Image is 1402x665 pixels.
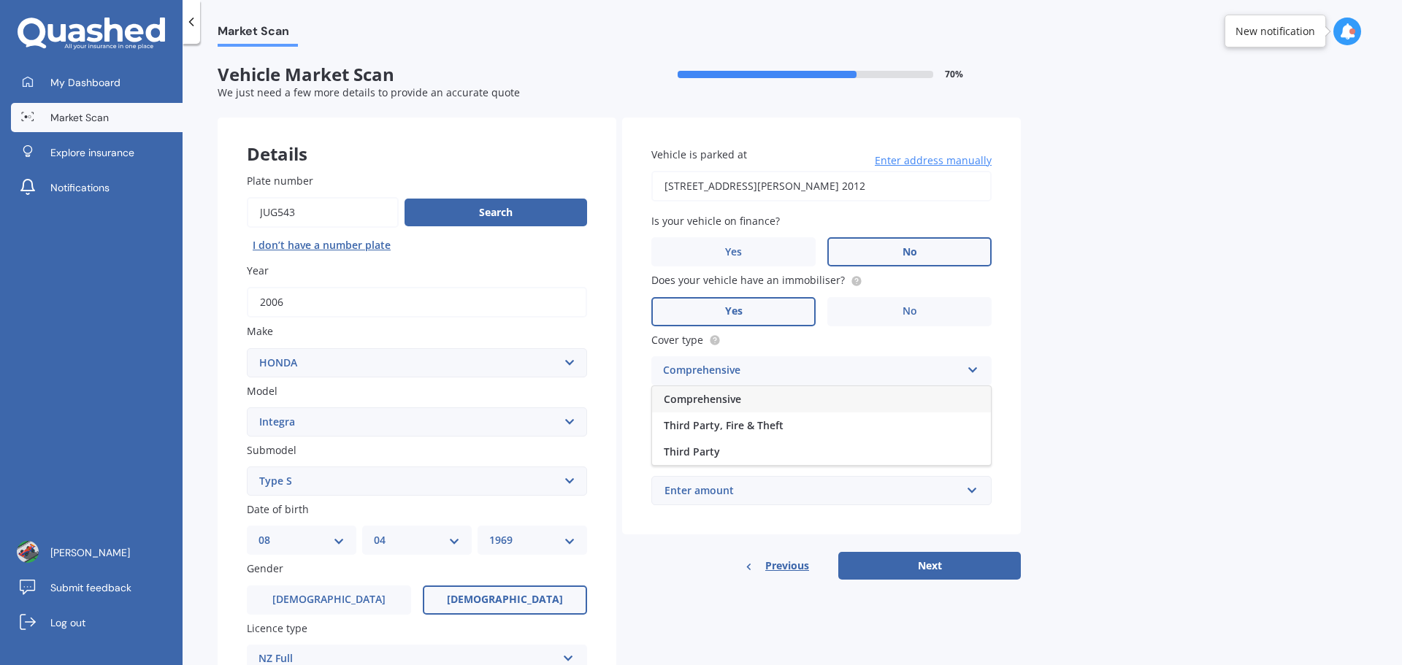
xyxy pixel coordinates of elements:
[651,147,747,161] span: Vehicle is parked at
[247,621,307,635] span: Licence type
[50,615,85,630] span: Log out
[664,418,784,432] span: Third Party, Fire & Theft
[664,392,741,406] span: Comprehensive
[247,443,296,457] span: Submodel
[664,445,720,458] span: Third Party
[17,541,39,563] img: ACg8ocJdzkqFwY5L0A5MBo11aqx7W1k33IXl9D12NEWCv4QDU_D40Eyp=s96-c
[903,305,917,318] span: No
[651,333,703,347] span: Cover type
[50,545,130,560] span: [PERSON_NAME]
[725,305,743,318] span: Yes
[247,197,399,228] input: Enter plate number
[11,138,183,167] a: Explore insurance
[11,68,183,97] a: My Dashboard
[11,103,183,132] a: Market Scan
[903,246,917,258] span: No
[663,362,961,380] div: Comprehensive
[651,171,992,201] input: Enter address
[945,69,963,80] span: 70 %
[247,174,313,188] span: Plate number
[11,573,183,602] a: Submit feedback
[218,64,619,85] span: Vehicle Market Scan
[651,274,845,288] span: Does your vehicle have an immobiliser?
[664,483,961,499] div: Enter amount
[218,85,520,99] span: We just need a few more details to provide an accurate quote
[247,562,283,576] span: Gender
[11,538,183,567] a: [PERSON_NAME]
[1236,24,1315,39] div: New notification
[875,153,992,168] span: Enter address manually
[247,234,397,257] button: I don’t have a number plate
[838,552,1021,580] button: Next
[11,608,183,637] a: Log out
[247,502,309,516] span: Date of birth
[50,180,110,195] span: Notifications
[50,580,131,595] span: Submit feedback
[50,145,134,160] span: Explore insurance
[405,199,587,226] button: Search
[447,593,563,606] span: [DEMOGRAPHIC_DATA]
[218,24,298,44] span: Market Scan
[651,214,780,228] span: Is your vehicle on finance?
[247,264,269,277] span: Year
[765,555,809,577] span: Previous
[50,75,120,90] span: My Dashboard
[247,325,273,339] span: Make
[50,110,109,125] span: Market Scan
[247,287,587,318] input: YYYY
[247,384,277,398] span: Model
[725,246,742,258] span: Yes
[11,173,183,202] a: Notifications
[218,118,616,161] div: Details
[272,593,386,606] span: [DEMOGRAPHIC_DATA]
